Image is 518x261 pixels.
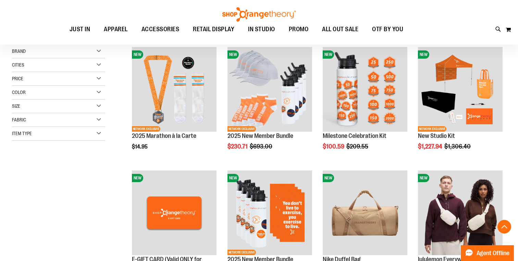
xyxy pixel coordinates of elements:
a: 2025 Marathon à la Carte [132,132,196,139]
div: product [415,44,506,167]
span: $100.59 [323,143,345,150]
span: NEW [323,174,334,182]
a: Milestone Celebration KitNEW [323,47,407,133]
span: Fabric [12,117,26,122]
span: NEW [227,174,239,182]
span: $693.00 [250,143,273,150]
span: NEW [418,50,429,59]
span: $1,227.94 [418,143,443,150]
span: APPAREL [104,22,128,37]
span: NEW [418,174,429,182]
span: $14.95 [132,144,149,150]
a: New Studio KitNEWNETWORK EXCLUSIVE [418,47,503,133]
div: product [319,44,411,167]
span: NEW [323,50,334,59]
button: Back To Top [497,220,511,234]
span: PROMO [289,22,309,37]
span: NETWORK EXCLUSIVE [418,126,446,132]
span: NETWORK EXCLUSIVE [227,250,256,255]
span: $230.71 [227,143,249,150]
span: $209.55 [346,143,369,150]
a: New Studio Kit [418,132,455,139]
span: Color [12,90,26,95]
span: NETWORK EXCLUSIVE [132,126,160,132]
a: 2025 New Member Bundle [227,132,293,139]
span: RETAIL DISPLAY [193,22,234,37]
span: ACCESSORIES [141,22,180,37]
span: Agent Offline [477,250,509,257]
span: ALL OUT SALE [322,22,358,37]
button: Agent Offline [461,245,514,261]
a: 2025 New Member BundleNEWNETWORK EXCLUSIVE [227,170,312,256]
span: NEW [227,50,239,59]
img: New Studio Kit [418,47,503,132]
a: Milestone Celebration Kit [323,132,386,139]
span: NETWORK EXCLUSIVE [227,126,256,132]
img: Shop Orangetheory [221,7,297,22]
img: 2025 New Member Bundle [227,47,312,132]
img: 2025 Marathon à la Carte [132,47,217,132]
img: E-GIFT CARD (Valid ONLY for ShopOrangetheory.com) [132,170,217,255]
a: Nike Duffel BagNEW [323,170,407,256]
span: Cities [12,62,24,68]
span: Item Type [12,131,32,136]
span: OTF BY YOU [372,22,403,37]
span: Size [12,103,20,109]
span: Price [12,76,23,81]
span: NEW [132,50,143,59]
a: 2025 New Member BundleNEWNETWORK EXCLUSIVE [227,47,312,133]
img: lululemon Everywhere Belt Bag - Large [418,170,503,255]
span: $1,306.40 [444,143,472,150]
span: NEW [132,174,143,182]
span: IN STUDIO [248,22,275,37]
img: Milestone Celebration Kit [323,47,407,132]
a: 2025 Marathon à la CarteNEWNETWORK EXCLUSIVE [132,47,217,133]
a: E-GIFT CARD (Valid ONLY for ShopOrangetheory.com)NEW [132,170,217,256]
div: product [224,44,316,167]
img: 2025 New Member Bundle [227,170,312,255]
div: product [128,44,220,167]
img: Nike Duffel Bag [323,170,407,255]
span: Brand [12,48,26,54]
a: lululemon Everywhere Belt Bag - LargeNEW [418,170,503,256]
span: JUST IN [70,22,90,37]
